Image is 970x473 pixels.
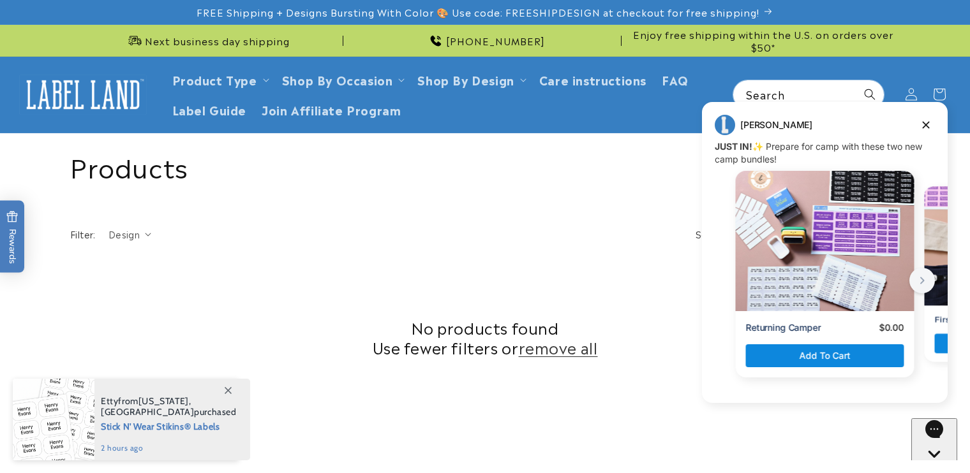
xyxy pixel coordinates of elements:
span: Design [108,228,140,240]
span: FREE Shipping + Designs Bursting With Color 🎨 Use code: FREESHIPDESIGN at checkout for free shipp... [197,6,759,18]
iframe: Gorgias live chat campaigns [692,100,957,422]
span: Etty [101,395,118,407]
span: Enjoy free shipping within the U.S. on orders over $50* [627,28,900,53]
a: remove all [519,337,598,357]
a: Label Land [15,70,152,119]
span: 2 hours ago [101,442,237,454]
summary: Shop By Design [410,64,531,94]
a: Join Affiliate Program [254,94,408,124]
div: Announcement [70,25,343,56]
h1: Products [70,149,900,182]
span: Next business day shipping [145,34,290,47]
span: FAQ [662,72,689,87]
button: next button [217,168,243,193]
summary: Product Type [165,64,274,94]
span: [PHONE_NUMBER] [446,34,545,47]
span: from , purchased [101,396,237,418]
summary: Design (0 selected) [108,228,151,241]
a: Label Guide [165,94,255,124]
iframe: Gorgias live chat messenger [911,418,957,460]
summary: Shop By Occasion [274,64,410,94]
span: Join Affiliate Program [262,102,401,117]
span: [US_STATE] [138,395,189,407]
p: First Time Camper [243,214,320,225]
span: [GEOGRAPHIC_DATA] [101,406,194,418]
a: Shop By Design [417,71,514,88]
h2: Filter: [70,228,96,241]
span: Label Guide [172,102,247,117]
div: Announcement [348,25,622,56]
div: Announcement [627,25,900,56]
span: Shop By Occasion [282,72,393,87]
a: FAQ [654,64,696,94]
span: Care instructions [539,72,646,87]
a: Care instructions [532,64,654,94]
span: Rewards [6,211,19,264]
h2: No products found Use fewer filters or [70,317,900,357]
button: Search [856,80,884,108]
a: Product Type [172,71,257,88]
img: Label Land [19,75,147,114]
span: Stick N' Wear Stikins® Labels [101,418,237,433]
